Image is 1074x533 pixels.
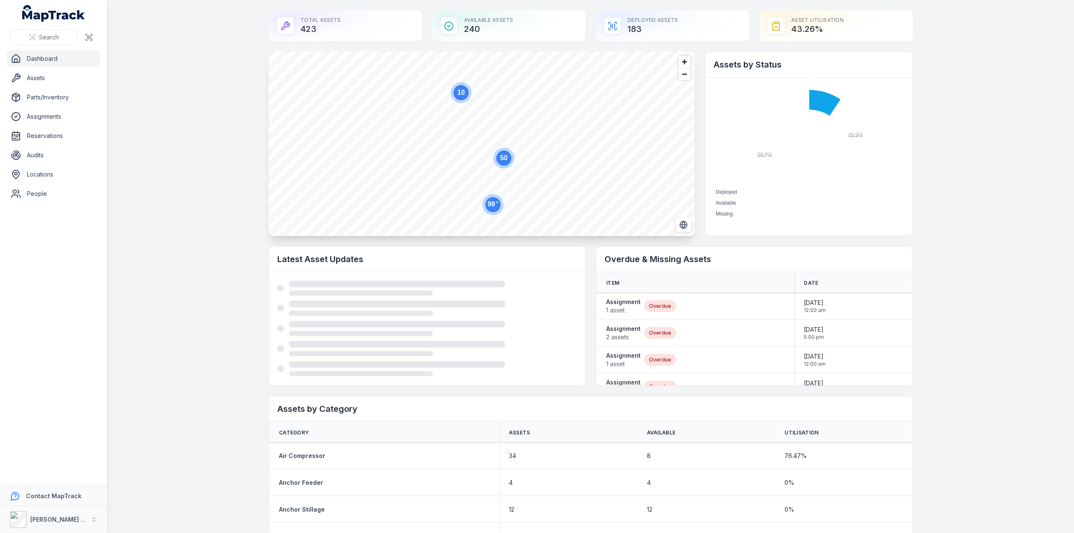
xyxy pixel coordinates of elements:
[804,280,818,286] span: Date
[804,299,826,314] time: 7/31/2025, 12:00:00 AM
[30,516,99,523] strong: [PERSON_NAME] Group
[7,147,100,164] a: Audits
[647,478,651,487] span: 4
[644,327,676,339] div: Overdue
[606,378,641,387] strong: Assignment
[647,429,676,436] span: Available
[509,452,516,460] span: 34
[606,280,619,286] span: Item
[605,253,904,265] h2: Overdue & Missing Assets
[7,89,100,106] a: Parts/Inventory
[716,200,736,206] span: Available
[487,200,498,208] text: 99
[644,354,676,366] div: Overdue
[804,334,824,341] span: 5:00 pm
[7,108,100,125] a: Assignments
[675,217,691,233] button: Switch to Satellite View
[7,127,100,144] a: Reservations
[716,211,733,217] span: Missing
[606,351,641,368] a: Assignment1 asset
[804,379,826,387] span: [DATE]
[785,429,819,436] span: Utilisation
[279,478,323,487] a: Anchor Feeder
[606,351,641,360] strong: Assignment
[457,89,465,96] text: 10
[26,492,81,499] strong: Contact MapTrack
[7,70,100,86] a: Assets
[644,300,676,312] div: Overdue
[678,68,691,80] button: Zoom out
[785,478,794,487] span: 0 %
[678,56,691,68] button: Zoom in
[714,59,904,70] h2: Assets by Status
[509,478,513,487] span: 4
[10,29,78,45] button: Search
[268,52,695,236] canvas: Map
[606,298,641,315] a: Assignment1 asset
[785,505,794,514] span: 0 %
[606,306,641,315] span: 1 asset
[804,379,826,394] time: 9/13/2025, 12:00:00 AM
[606,325,641,333] strong: Assignment
[804,352,826,367] time: 9/14/2025, 12:00:00 AM
[716,189,737,195] span: Deployed
[644,381,676,393] div: Overdue
[277,253,577,265] h2: Latest Asset Updates
[606,333,641,341] span: 2 assets
[496,200,498,205] tspan: +
[7,166,100,183] a: Locations
[500,154,508,161] text: 50
[804,299,826,307] span: [DATE]
[279,505,325,514] a: Anchor Stillage
[606,360,641,368] span: 1 asset
[804,352,826,361] span: [DATE]
[22,5,85,22] a: MapTrack
[647,505,652,514] span: 12
[804,325,824,334] span: [DATE]
[39,33,59,42] span: Search
[509,429,530,436] span: Assets
[804,361,826,367] span: 12:00 am
[785,452,807,460] span: 76.47 %
[279,452,325,460] a: Air Compressor
[7,185,100,202] a: People
[647,452,651,460] span: 8
[509,505,514,514] span: 12
[279,429,309,436] span: Category
[606,378,641,395] a: Assignment
[606,325,641,341] a: Assignment2 assets
[804,307,826,314] span: 12:00 am
[277,403,904,415] h2: Assets by Category
[606,298,641,306] strong: Assignment
[7,50,100,67] a: Dashboard
[804,325,824,341] time: 9/5/2025, 5:00:00 PM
